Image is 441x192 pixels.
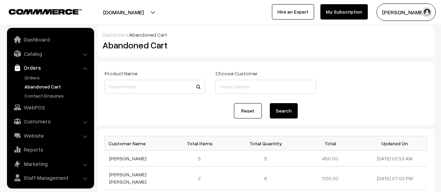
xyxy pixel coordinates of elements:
[9,61,92,74] a: Orders
[9,158,92,170] a: Marketing
[102,40,204,51] h2: Abandoned Cart
[9,7,70,15] a: COMMMERCE
[363,136,427,151] th: Updated On
[320,4,368,20] a: My Subscription
[105,70,137,77] label: Product Name
[363,167,427,190] td: [DATE] 07:02 PM
[377,3,436,21] button: [PERSON_NAME]
[129,32,167,38] span: Abandoned Cart
[109,155,146,161] a: [PERSON_NAME]
[298,136,363,151] th: Total
[234,167,298,190] td: 6
[109,171,146,185] a: [PERSON_NAME] [PERSON_NAME]
[9,129,92,142] a: Website
[234,136,298,151] th: Total Quantity
[272,4,314,20] a: Hire an Expert
[169,136,234,151] th: Total Items
[169,151,234,167] td: 5
[23,83,92,90] a: Abandoned Cart
[9,47,92,60] a: Catalog
[363,151,427,167] td: [DATE] 02:53 AM
[298,151,363,167] td: 450.00
[79,3,168,21] button: [DOMAIN_NAME]
[9,171,92,184] a: Staff Management
[9,143,92,156] a: Reports
[23,74,92,81] a: Orders
[298,167,363,190] td: 1120.00
[105,80,205,94] input: Choose Product
[9,33,92,46] a: Dashboard
[169,167,234,190] td: 2
[105,136,169,151] th: Customer Name
[9,115,92,128] a: Customers
[215,70,258,77] label: Choose Customer
[9,101,92,114] a: WebPOS
[234,151,298,167] td: 5
[102,31,429,38] div: /
[234,103,262,118] a: Reset
[23,92,92,99] a: Contact Enquires
[215,80,316,94] input: Choose Customer
[270,103,298,118] button: Search
[9,9,82,14] img: COMMMERCE
[102,32,128,38] a: Dashboard
[422,7,432,17] img: user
